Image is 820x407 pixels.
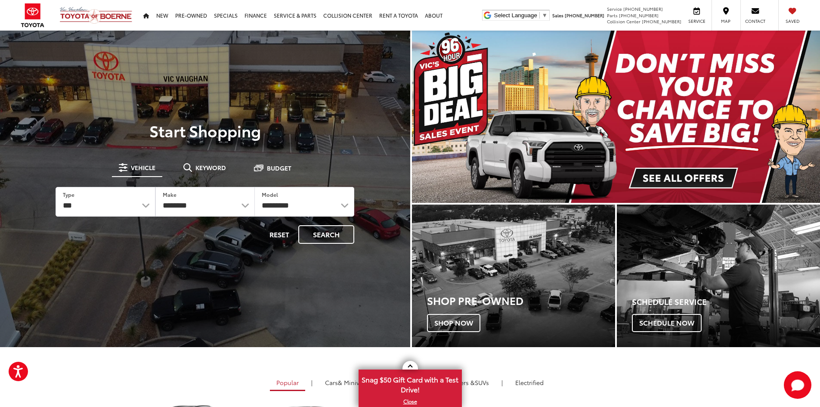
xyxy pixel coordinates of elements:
[542,12,548,19] span: ▼
[412,205,615,347] a: Shop Pre-Owned Shop Now
[131,165,155,171] span: Vehicle
[319,375,373,390] a: Cars
[298,225,354,244] button: Search
[607,6,622,12] span: Service
[359,370,461,397] span: Snag $50 Gift Card with a Test Drive!
[59,6,133,24] img: Vic Vaughan Toyota of Boerne
[262,225,297,244] button: Reset
[619,12,659,19] span: [PHONE_NUMBER]
[509,375,550,390] a: Electrified
[642,18,681,25] span: [PHONE_NUMBER]
[784,371,811,399] button: Toggle Chat Window
[499,378,505,387] li: |
[36,122,374,139] p: Start Shopping
[63,191,74,198] label: Type
[552,12,563,19] span: Sales
[494,12,548,19] a: Select Language​
[607,18,641,25] span: Collision Center
[687,18,706,24] span: Service
[430,375,495,390] a: SUVs
[163,191,176,198] label: Make
[262,191,278,198] label: Model
[632,298,820,306] h4: Schedule Service
[632,314,702,332] span: Schedule Now
[617,205,820,347] a: Schedule Service Schedule Now
[195,165,226,171] span: Keyword
[745,18,765,24] span: Contact
[309,378,315,387] li: |
[412,205,615,347] div: Toyota
[607,12,618,19] span: Parts
[716,18,735,24] span: Map
[494,12,537,19] span: Select Language
[565,12,604,19] span: [PHONE_NUMBER]
[784,371,811,399] svg: Start Chat
[427,295,615,306] h3: Shop Pre-Owned
[270,375,305,391] a: Popular
[338,378,367,387] span: & Minivan
[617,205,820,347] div: Toyota
[427,314,480,332] span: Shop Now
[783,18,802,24] span: Saved
[623,6,663,12] span: [PHONE_NUMBER]
[267,165,291,171] span: Budget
